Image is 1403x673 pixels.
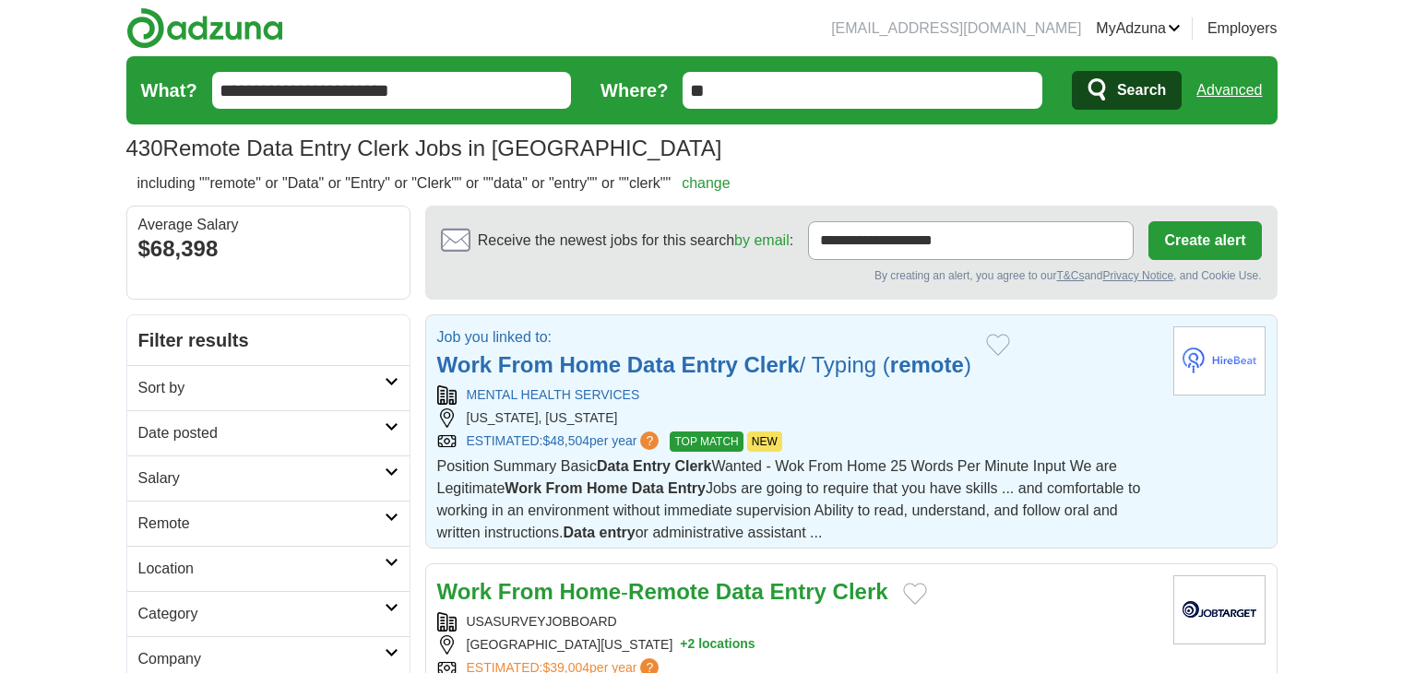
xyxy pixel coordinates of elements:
[441,267,1262,284] div: By creating an alert, you agree to our and , and Cookie Use.
[831,18,1081,40] li: [EMAIL_ADDRESS][DOMAIN_NAME]
[127,546,410,591] a: Location
[138,422,385,444] h2: Date posted
[138,648,385,670] h2: Company
[478,230,793,252] span: Receive the newest jobs for this search :
[890,352,964,377] strong: remote
[559,352,621,377] strong: Home
[437,352,971,377] a: Work From Home Data Entry Clerk/ Typing (remote)
[127,455,410,501] a: Salary
[770,579,826,604] strong: Entry
[137,172,731,195] h2: including ""remote" or "Data" or "Entry" or "Clerk"" or ""data" or "entry"" or ""clerk""
[437,579,888,604] a: Work From Home-Remote Data Entry Clerk
[127,410,410,455] a: Date posted
[1173,326,1266,396] img: Comprehensive Mental Health Services logo
[680,635,755,655] button: +2 locations
[559,579,621,604] strong: Home
[467,431,663,452] a: ESTIMATED:$48,504per year?
[126,7,283,49] img: Adzuna logo
[587,480,627,496] strong: Home
[127,591,410,636] a: Category
[986,334,1010,356] button: Add to favorite jobs
[747,431,782,452] span: NEW
[138,603,385,625] h2: Category
[437,458,1141,540] span: Position Summary Basic Wanted - Wok From Home 25 Words Per Minute Input We are Legitimate Jobs ar...
[138,232,398,266] div: $68,398
[632,480,664,496] strong: Data
[1102,269,1173,282] a: Privacy Notice
[628,579,709,604] strong: Remote
[670,431,743,452] span: TOP MATCH
[467,387,640,402] a: MENTAL HEALTH SERVICES
[563,525,595,540] strong: Data
[546,480,583,496] strong: From
[138,558,385,580] h2: Location
[127,365,410,410] a: Sort by
[437,635,1159,655] div: [GEOGRAPHIC_DATA][US_STATE]
[505,480,541,496] strong: Work
[1096,18,1181,40] a: MyAdzuna
[1148,221,1261,260] button: Create alert
[1056,269,1084,282] a: T&Cs
[597,458,629,474] strong: Data
[126,136,722,160] h1: Remote Data Entry Clerk Jobs in [GEOGRAPHIC_DATA]
[600,525,636,540] strong: entry
[437,352,493,377] strong: Work
[903,583,927,605] button: Add to favorite jobs
[734,232,790,248] a: by email
[138,467,385,490] h2: Salary
[498,579,553,604] strong: From
[1207,18,1278,40] a: Employers
[437,579,493,604] strong: Work
[680,635,687,655] span: +
[437,408,1159,428] div: [US_STATE], [US_STATE]
[1173,575,1266,644] img: Company logo
[1117,72,1166,109] span: Search
[437,326,971,348] p: Job you linked to:
[600,77,668,104] label: Where?
[833,579,888,604] strong: Clerk
[1196,72,1262,109] a: Advanced
[627,352,675,377] strong: Data
[141,77,197,104] label: What?
[744,352,800,377] strong: Clerk
[716,579,764,604] strong: Data
[138,377,385,399] h2: Sort by
[640,431,659,450] span: ?
[633,458,671,474] strong: Entry
[542,433,589,448] span: $48,504
[681,352,737,377] strong: Entry
[682,175,731,191] a: change
[138,513,385,535] h2: Remote
[126,132,163,165] span: 430
[138,218,398,232] div: Average Salary
[437,612,1159,632] div: USASURVEYJOBBOARD
[1072,71,1182,110] button: Search
[668,480,706,496] strong: Entry
[674,458,711,474] strong: Clerk
[127,501,410,546] a: Remote
[498,352,553,377] strong: From
[127,315,410,365] h2: Filter results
